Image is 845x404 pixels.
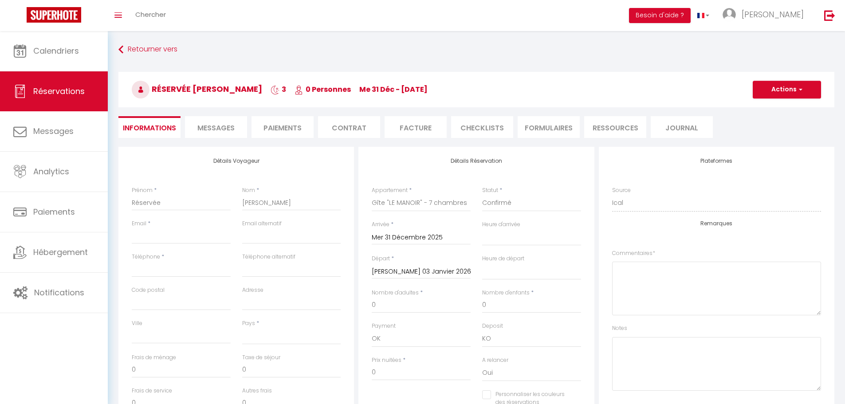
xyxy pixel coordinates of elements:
span: Réservée [PERSON_NAME] [132,83,262,94]
h4: Détails Réservation [372,158,581,164]
label: Départ [372,255,390,263]
span: [PERSON_NAME] [742,9,804,20]
li: Informations [118,116,181,138]
li: Paiements [252,116,314,138]
label: Notes [612,324,627,333]
span: Analytics [33,166,69,177]
li: CHECKLISTS [451,116,513,138]
label: Heure de départ [482,255,524,263]
label: Pays [242,319,255,328]
label: Ville [132,319,142,328]
label: Prix nuitées [372,356,401,365]
label: A relancer [482,356,508,365]
img: Super Booking [27,7,81,23]
span: Chercher [135,10,166,19]
label: Payment [372,322,396,330]
label: Nom [242,186,255,195]
span: Réservations [33,86,85,97]
label: Nombre d'adultes [372,289,419,297]
span: Messages [197,123,235,133]
li: Journal [651,116,713,138]
h4: Plateformes [612,158,821,164]
span: Notifications [34,287,84,298]
label: Deposit [482,322,503,330]
a: Retourner vers [118,42,834,58]
label: Taxe de séjour [242,353,280,362]
span: Messages [33,126,74,137]
li: Contrat [318,116,380,138]
label: Heure d'arrivée [482,220,520,229]
label: Prénom [132,186,153,195]
label: Téléphone alternatif [242,253,295,261]
li: FORMULAIRES [518,116,580,138]
span: Calendriers [33,45,79,56]
img: logout [824,10,835,21]
label: Commentaires [612,249,655,258]
span: Hébergement [33,247,88,258]
label: Appartement [372,186,408,195]
h4: Remarques [612,220,821,227]
span: Paiements [33,206,75,217]
label: Frais de ménage [132,353,176,362]
span: 3 [271,84,286,94]
label: Statut [482,186,498,195]
li: Facture [385,116,447,138]
span: 0 Personnes [295,84,351,94]
h4: Détails Voyageur [132,158,341,164]
label: Email alternatif [242,220,282,228]
label: Arrivée [372,220,389,229]
li: Ressources [584,116,646,138]
label: Autres frais [242,387,272,395]
label: Nombre d'enfants [482,289,530,297]
label: Frais de service [132,387,172,395]
label: Email [132,220,146,228]
label: Code postal [132,286,165,294]
label: Source [612,186,631,195]
button: Besoin d'aide ? [629,8,691,23]
label: Adresse [242,286,263,294]
label: Téléphone [132,253,160,261]
button: Actions [753,81,821,98]
img: ... [723,8,736,21]
span: me 31 Déc - [DATE] [359,84,428,94]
